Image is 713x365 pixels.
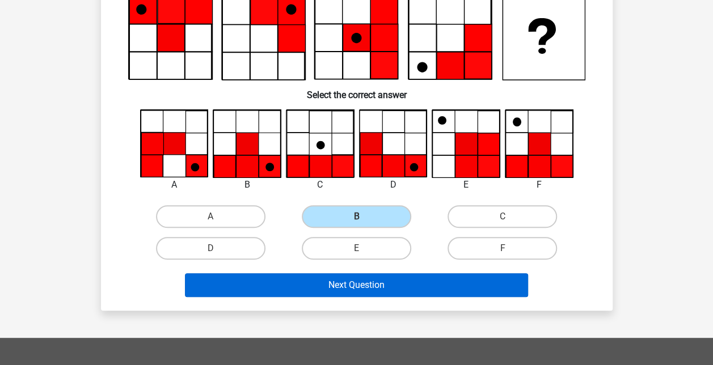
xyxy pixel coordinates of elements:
[302,237,411,260] label: E
[132,178,217,192] div: A
[448,237,557,260] label: F
[204,178,290,192] div: B
[119,80,594,100] h6: Select the correct answer
[496,178,582,192] div: F
[156,237,265,260] label: D
[448,205,557,228] label: C
[185,273,528,297] button: Next Question
[156,205,265,228] label: A
[302,205,411,228] label: B
[277,178,363,192] div: C
[423,178,509,192] div: E
[351,178,436,192] div: D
